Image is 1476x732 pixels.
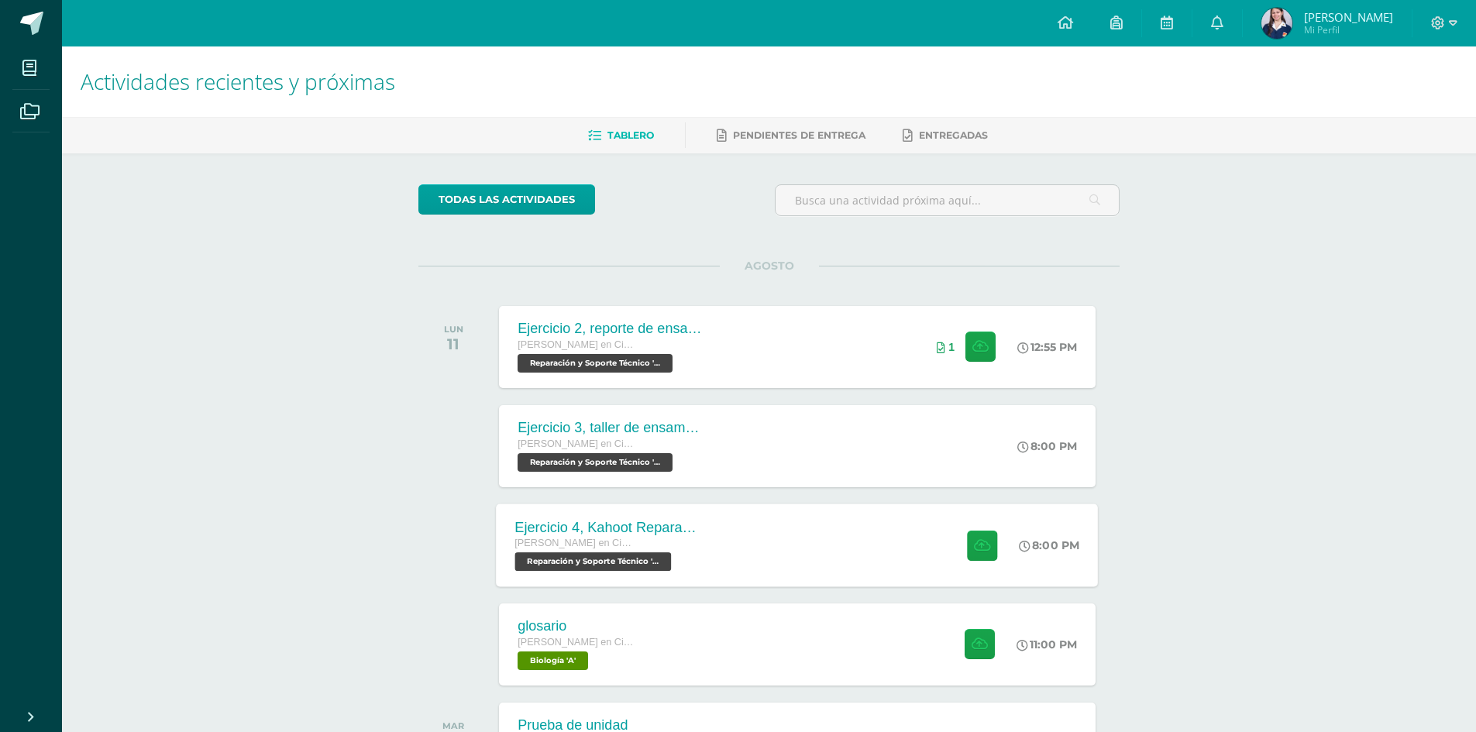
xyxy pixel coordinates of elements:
span: Reparación y Soporte Técnico 'A' [515,552,672,571]
span: Reparación y Soporte Técnico 'A' [518,354,673,373]
div: LUN [444,324,463,335]
div: 11 [444,335,463,353]
span: 1 [948,341,955,353]
div: MAR [442,720,464,731]
span: Entregadas [919,129,988,141]
div: 8:00 PM [1020,538,1080,552]
a: Pendientes de entrega [717,123,865,148]
div: 8:00 PM [1017,439,1077,453]
img: 27e4046a7871a15bcb3f214681b6a6bb.png [1261,8,1292,39]
div: Ejercicio 3, taller de ensamblaje [518,420,704,436]
span: [PERSON_NAME] en Ciencias y Letras con Orientación en Computación [518,339,634,350]
span: [PERSON_NAME] en Ciencias y Letras con Orientación en Computación [515,538,633,548]
a: Entregadas [903,123,988,148]
span: Reparación y Soporte Técnico 'A' [518,453,673,472]
span: Tablero [607,129,654,141]
div: Archivos entregados [937,341,955,353]
div: glosario [518,618,634,634]
div: Ejercicio 4, Kahoot Reparación [515,519,703,535]
span: Actividades recientes y próximas [81,67,395,96]
div: 12:55 PM [1017,340,1077,354]
span: AGOSTO [720,259,819,273]
div: 11:00 PM [1017,637,1077,651]
span: [PERSON_NAME] [1304,9,1393,25]
input: Busca una actividad próxima aquí... [776,185,1119,215]
span: Biología 'A' [518,651,588,670]
div: Ejercicio 2, reporte de ensamblaje [518,321,704,337]
span: Mi Perfil [1304,23,1393,36]
span: [PERSON_NAME] en Ciencias y Letras con Orientación en Computación [518,438,634,449]
span: [PERSON_NAME] en Ciencias y Letras con Orientación en Computación [518,637,634,648]
a: Tablero [588,123,654,148]
span: Pendientes de entrega [733,129,865,141]
a: todas las Actividades [418,184,595,215]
